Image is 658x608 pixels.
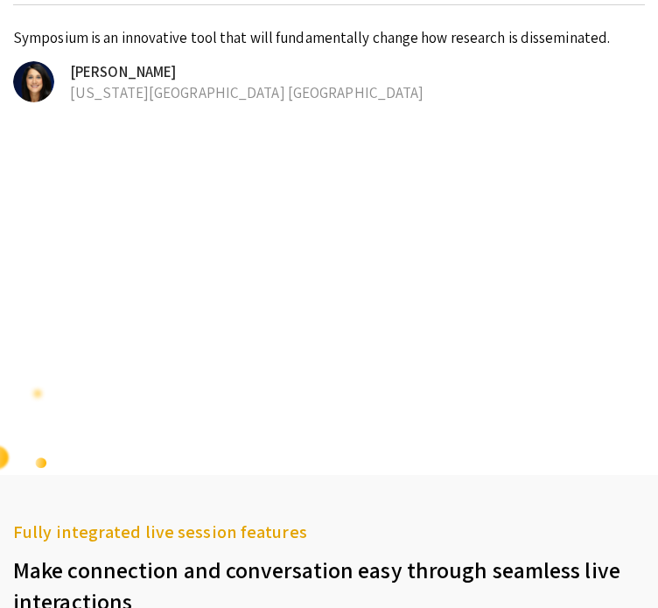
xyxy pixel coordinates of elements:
h4: [PERSON_NAME] [57,61,645,82]
p: Symposium is an innovative tool that will fundamentally change how research is disseminated. [13,27,645,48]
h5: Fully integrated live session features [13,519,645,545]
p: [US_STATE][GEOGRAPHIC_DATA] [GEOGRAPHIC_DATA] [57,82,645,103]
iframe: Chat [13,529,74,595]
img: img [13,61,54,102]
